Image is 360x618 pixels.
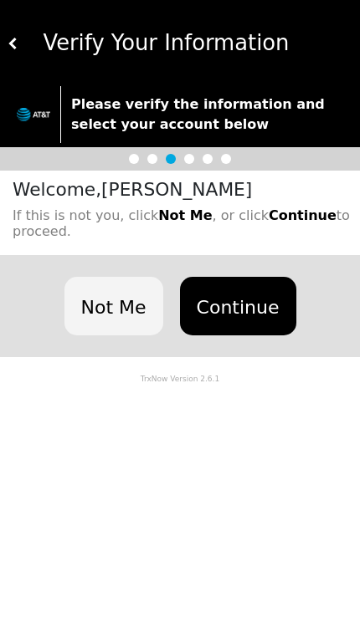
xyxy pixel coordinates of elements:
b: Not Me [158,207,212,223]
div: Verify Your Information [19,27,353,59]
img: trx now logo [17,108,50,121]
img: white carat left [8,38,19,49]
button: Continue [180,277,296,335]
strong: Please verify the information and select your account below [71,96,325,132]
h6: If this is not you, click , or click to proceed. [13,207,352,239]
b: Continue [269,207,337,223]
button: Not Me [64,277,163,335]
h4: Welcome, [PERSON_NAME] [13,179,352,201]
